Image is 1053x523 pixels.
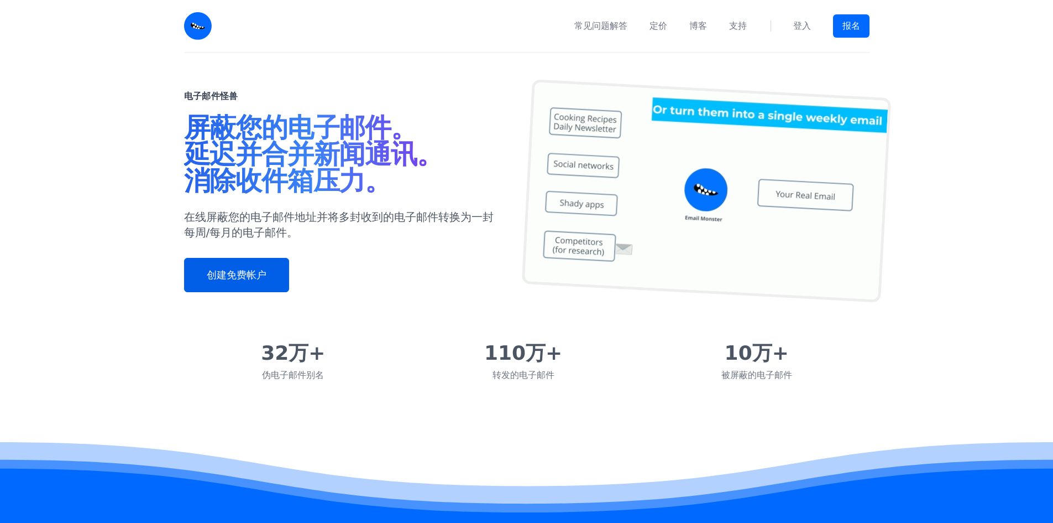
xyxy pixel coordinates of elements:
[729,19,747,33] a: 支持
[574,20,627,31] font: 常见问题解答
[184,112,417,143] font: 屏蔽您的电子邮件。
[725,341,789,364] font: 10万+
[184,12,212,40] img: 电子邮件怪兽
[184,165,391,196] font: 消除收件箱压力。
[184,138,443,169] font: 延迟并合并新闻通讯。
[689,20,707,31] font: 博客
[729,20,747,31] font: 支持
[262,370,324,380] font: 伪电子邮件别名
[649,19,667,33] a: 定价
[793,20,811,31] font: 登入
[842,20,860,31] font: 报名
[207,269,266,281] font: 创建免费帐户
[521,79,890,303] img: 临时邮箱，免费临时邮箱，临时电子邮件
[649,20,667,31] font: 定价
[721,370,792,380] font: 被屏蔽的电子邮件
[184,210,494,239] font: 在线屏蔽您的电子邮件地址并将多封收到的电子邮件转换为一封每周/每月的电子邮件。
[261,341,325,364] font: 32万+
[184,258,289,292] a: 创建免费帐户
[793,19,811,33] a: 登入
[689,19,707,33] a: 博客
[574,19,627,33] a: 常见问题解答
[833,14,869,38] a: 报名
[184,91,238,101] font: 电子邮件怪兽
[493,370,554,380] font: 转发的电子邮件
[484,341,562,364] font: 110万+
